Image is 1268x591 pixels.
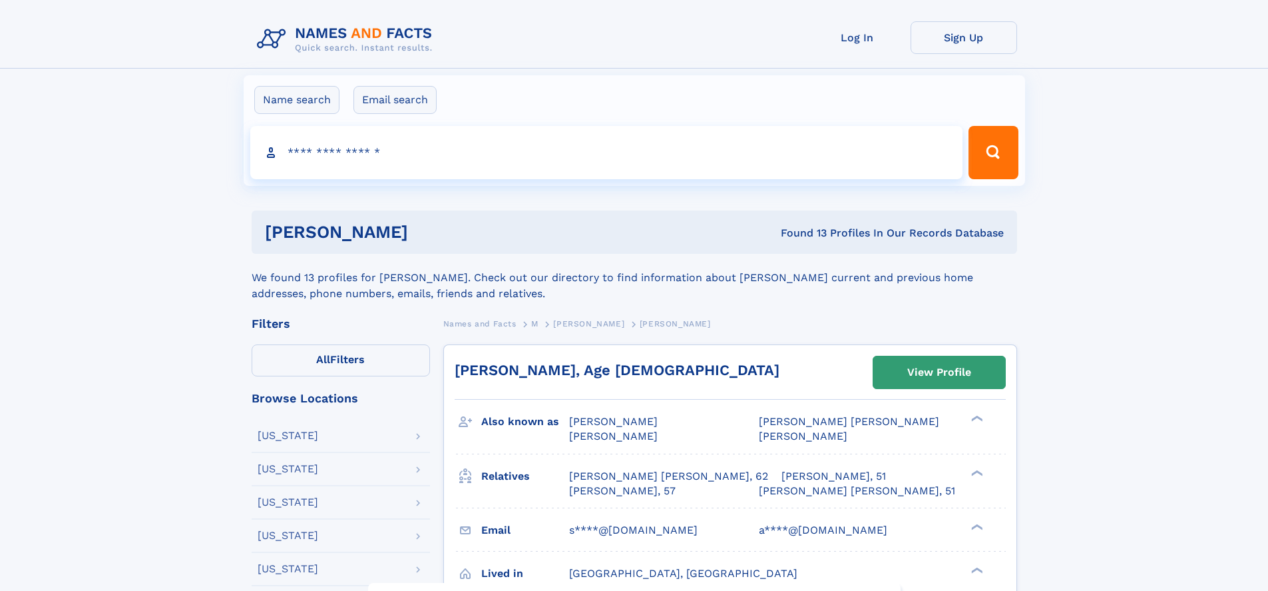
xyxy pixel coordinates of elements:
div: ❯ [968,522,984,531]
div: [US_STATE] [258,530,318,541]
a: [PERSON_NAME] [PERSON_NAME], 62 [569,469,768,484]
span: [PERSON_NAME] [569,430,658,442]
div: Filters [252,318,430,330]
h3: Relatives [481,465,569,488]
img: Logo Names and Facts [252,21,443,57]
span: [GEOGRAPHIC_DATA], [GEOGRAPHIC_DATA] [569,567,797,580]
div: Browse Locations [252,392,430,404]
div: ❯ [968,414,984,423]
a: [PERSON_NAME] [553,315,624,332]
span: [PERSON_NAME] [PERSON_NAME] [759,415,939,428]
span: [PERSON_NAME] [759,430,847,442]
a: [PERSON_NAME], 51 [781,469,886,484]
span: M [531,319,538,328]
button: Search Button [968,126,1018,179]
div: ❯ [968,566,984,574]
div: [US_STATE] [258,564,318,574]
span: [PERSON_NAME] [553,319,624,328]
h1: [PERSON_NAME] [265,224,594,241]
div: [US_STATE] [258,497,318,508]
div: Found 13 Profiles In Our Records Database [594,226,1004,241]
a: [PERSON_NAME] [PERSON_NAME], 51 [759,484,955,498]
label: Name search [254,86,339,114]
div: [US_STATE] [258,464,318,474]
div: We found 13 profiles for [PERSON_NAME]. Check out our directory to find information about [PERSON... [252,254,1017,302]
span: All [316,353,330,366]
a: [PERSON_NAME], Age [DEMOGRAPHIC_DATA] [455,362,779,378]
a: Log In [804,21,911,54]
div: [US_STATE] [258,430,318,441]
a: Sign Up [911,21,1017,54]
span: [PERSON_NAME] [640,319,711,328]
input: search input [250,126,963,179]
a: Names and Facts [443,315,517,332]
a: View Profile [873,356,1005,388]
div: ❯ [968,468,984,477]
h3: Email [481,519,569,542]
a: M [531,315,538,332]
div: View Profile [907,357,971,388]
label: Email search [353,86,437,114]
span: [PERSON_NAME] [569,415,658,428]
h3: Also known as [481,410,569,433]
h3: Lived in [481,562,569,585]
label: Filters [252,344,430,376]
a: [PERSON_NAME], 57 [569,484,676,498]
